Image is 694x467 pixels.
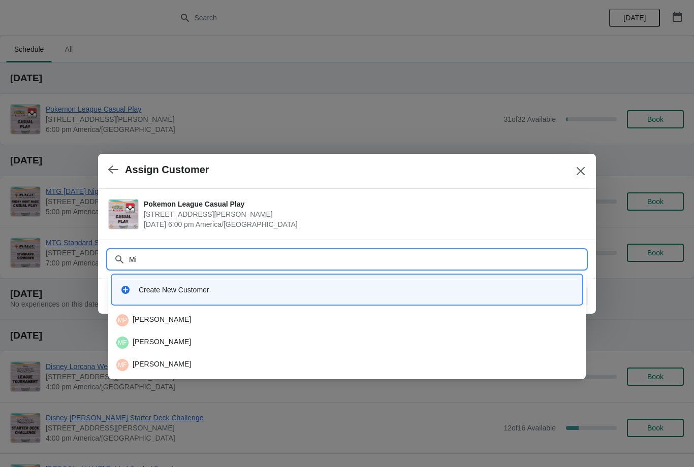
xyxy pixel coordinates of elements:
[144,209,581,219] span: [STREET_ADDRESS][PERSON_NAME]
[116,314,129,326] span: Miguel Padilla
[109,199,138,229] img: Pokemon League Casual Play | 2040 Louetta Rd Ste I Spring, TX 77388 | August 28 | 6:00 pm America...
[139,285,574,295] div: Create New Customer
[116,314,578,326] div: [PERSON_NAME]
[116,359,129,371] span: Miguel Fonseca
[572,162,590,180] button: Close
[129,250,586,269] input: Search customer name or email
[144,219,581,229] span: [DATE] 6:00 pm America/[GEOGRAPHIC_DATA]
[118,361,127,369] text: MF
[125,164,209,176] h2: Assign Customer
[116,337,578,349] div: [PERSON_NAME]
[118,317,127,324] text: MP
[108,310,586,330] li: Miguel Padilla
[144,199,581,209] span: Pokemon League Casual Play
[116,337,129,349] span: Miguel Foggia
[116,359,578,371] div: [PERSON_NAME]
[118,339,127,346] text: MF
[108,353,586,375] li: Miguel Fonseca
[108,330,586,353] li: Miguel Foggia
